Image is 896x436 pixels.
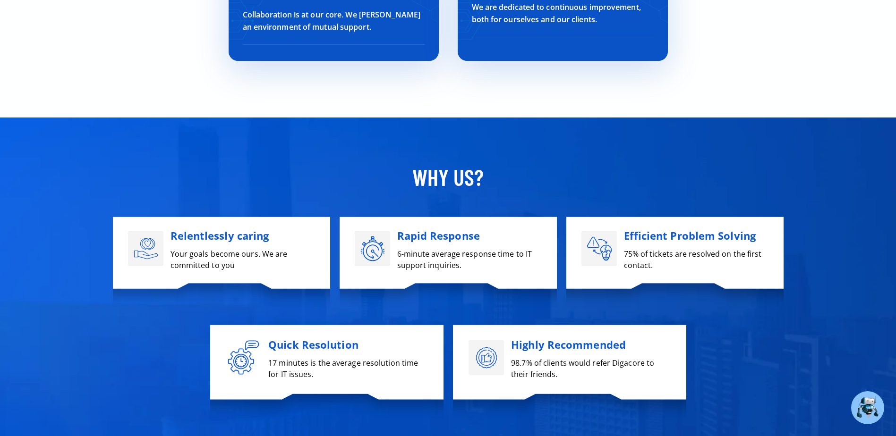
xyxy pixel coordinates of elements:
span: Highly Recommended [511,337,626,352]
p: 75% of tickets are resolved on the first contact. [624,248,768,271]
span: Quick Resolution [268,337,358,352]
p: Why US? [108,162,788,192]
span: Efficient Problem Solving [624,228,756,243]
p: 6-minute average response time to IT support inquiries. [397,248,542,271]
span: Relentlessly caring [171,228,269,243]
p: 17 minutes is the average resolution time for IT issues. [268,357,427,380]
p: 98.7% of clients would refer Digacore to their friends. [511,357,670,380]
p: We are dedicated to continuous improvement, both for ourselves and our clients. [472,1,654,25]
p: Collaboration is at our core. We [PERSON_NAME] an environment of mutual support. [243,8,425,33]
span: Rapid Response [397,228,480,243]
p: Your goals become ours. We are committed to you [171,248,315,271]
